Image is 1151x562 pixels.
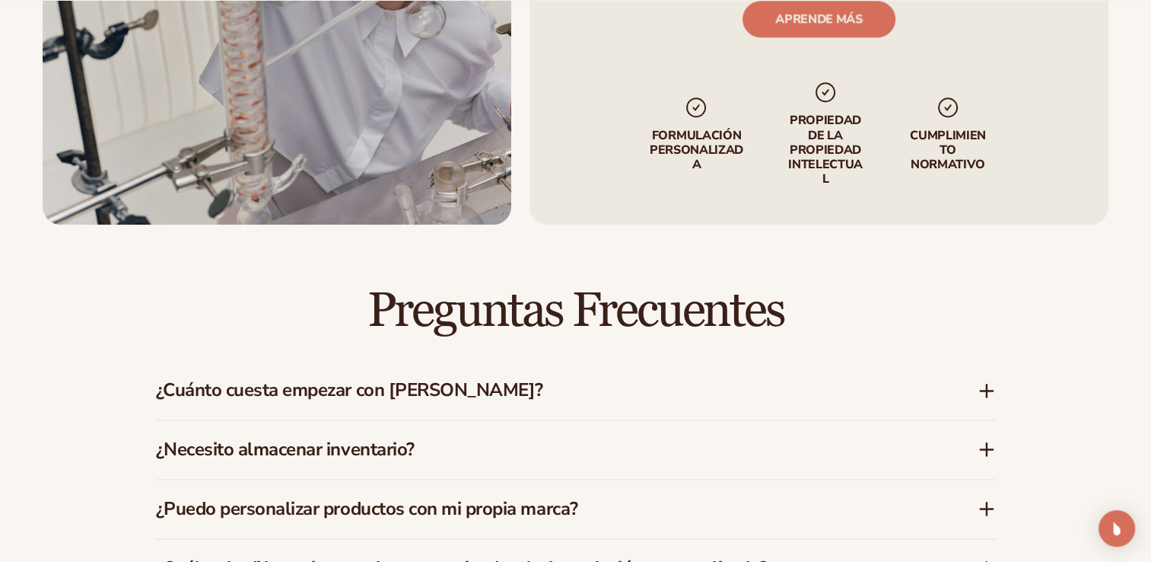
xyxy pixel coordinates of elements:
[787,113,864,187] p: Propiedad de la propiedad intelectual
[685,94,709,119] img: checkmark_svg
[742,1,895,37] a: APRENDE MÁS
[813,80,838,104] img: checkmark_svg
[156,498,932,520] h3: ¿Puedo personalizar productos con mi propia marca?
[156,379,932,401] h3: ¿Cuánto cuesta empezar con [PERSON_NAME]?
[1099,510,1135,547] div: Abra Intercom Messenger
[649,128,744,172] p: Formulación personalizada
[156,439,932,461] h3: ¿Necesito almacenar inventario?
[936,94,960,119] img: checkmark_svg
[907,128,989,172] p: Cumplimiento normativo
[156,286,996,337] h2: Preguntas Frecuentes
